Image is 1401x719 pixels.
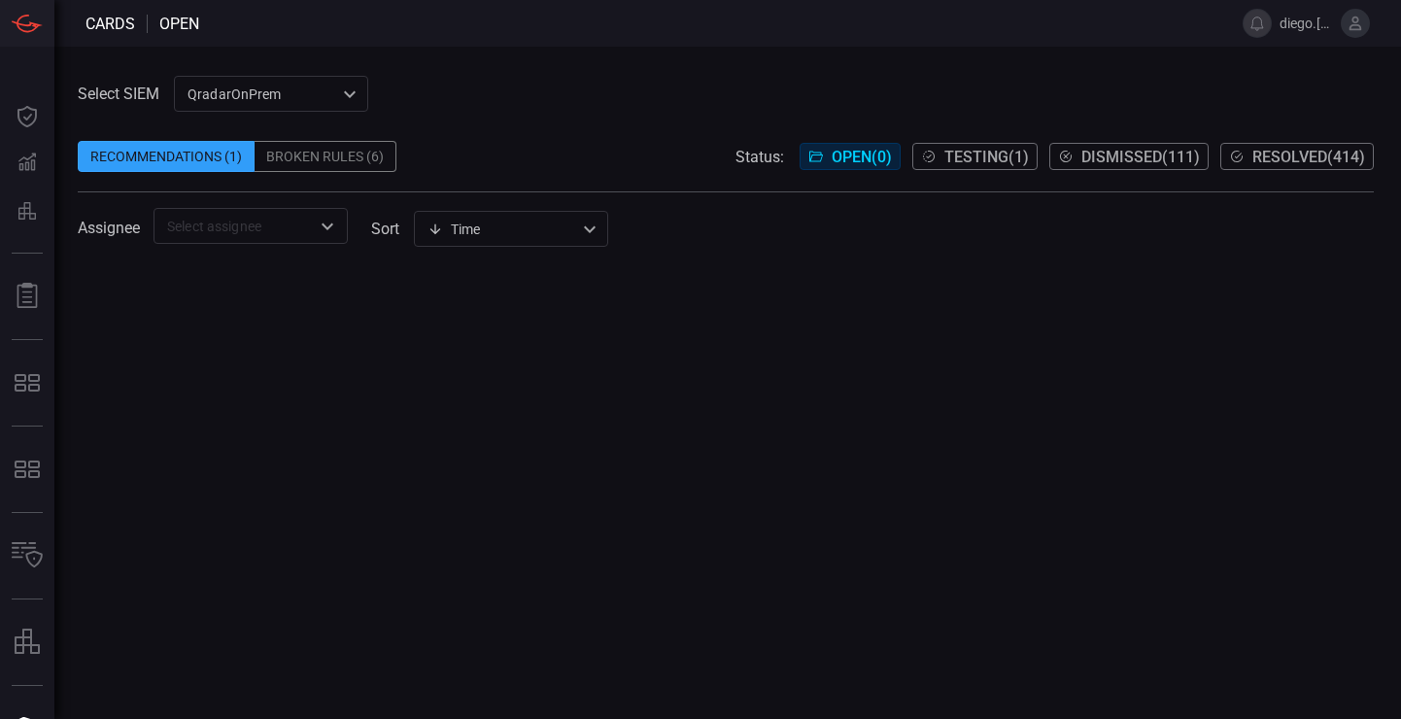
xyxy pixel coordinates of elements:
label: Select SIEM [78,85,159,103]
button: Preventions [4,187,51,233]
span: Status: [735,148,784,166]
button: Testing(1) [912,143,1038,170]
button: Resolved(414) [1220,143,1374,170]
button: Detections [4,140,51,187]
input: Select assignee [159,214,310,238]
span: diego.[PERSON_NAME].amandi [1280,16,1333,31]
button: MITRE - Exposures [4,359,51,406]
button: Open [314,213,341,240]
button: Inventory [4,532,51,579]
span: Testing ( 1 ) [944,148,1029,166]
button: Dashboard [4,93,51,140]
div: Recommendations (1) [78,141,255,172]
div: Time [427,220,577,239]
span: Dismissed ( 111 ) [1081,148,1200,166]
span: Assignee [78,219,140,237]
span: Cards [85,15,135,33]
label: sort [371,220,399,238]
button: Dismissed(111) [1049,143,1209,170]
span: Open ( 0 ) [832,148,892,166]
div: Broken Rules (6) [255,141,396,172]
span: open [159,15,199,33]
p: QradarOnPrem [188,85,337,104]
span: Resolved ( 414 ) [1252,148,1365,166]
button: Reports [4,273,51,320]
button: assets [4,619,51,666]
button: Open(0) [800,143,901,170]
button: MITRE - Detection Posture [4,446,51,493]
